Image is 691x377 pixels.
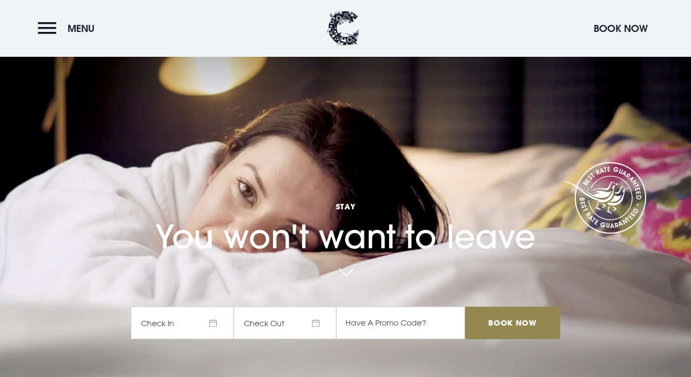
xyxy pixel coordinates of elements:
[234,307,336,339] span: Check Out
[131,177,560,256] h1: You won't want to leave
[465,307,560,339] input: Book Now
[131,201,560,211] span: Stay
[327,11,360,46] img: Clandeboye Lodge
[68,22,95,35] span: Menu
[336,307,465,339] input: Have A Promo Code?
[38,17,100,40] button: Menu
[588,17,653,40] button: Book Now
[131,307,234,339] span: Check In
